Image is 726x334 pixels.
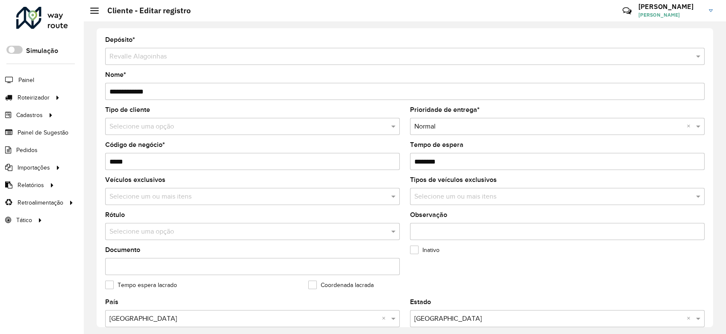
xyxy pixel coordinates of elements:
span: Clear all [382,313,389,324]
h3: [PERSON_NAME] [638,3,702,11]
span: Pedidos [16,146,38,155]
label: Nome [105,70,126,80]
label: Simulação [26,46,58,56]
label: Coordenada lacrada [308,281,374,290]
label: Estado [410,297,431,307]
label: Código de negócio [105,140,165,150]
span: [PERSON_NAME] [638,11,702,19]
span: Cadastros [16,111,43,120]
label: Observação [410,210,447,220]
label: Inativo [410,246,440,255]
label: Tipo de cliente [105,105,150,115]
span: Relatórios [18,181,44,190]
span: Clear all [687,313,694,324]
span: Importações [18,163,50,172]
label: Tipos de veículos exclusivos [410,175,497,185]
span: Roteirizador [18,93,50,102]
label: Veículos exclusivos [105,175,165,185]
label: Documento [105,245,140,255]
label: Rótulo [105,210,125,220]
label: Tempo espera lacrado [105,281,177,290]
label: Prioridade de entrega [410,105,480,115]
h2: Cliente - Editar registro [99,6,191,15]
label: Tempo de espera [410,140,463,150]
label: Depósito [105,35,135,45]
span: Painel de Sugestão [18,128,68,137]
a: Contato Rápido [618,2,636,20]
span: Tático [16,216,32,225]
span: Painel [18,76,34,85]
span: Clear all [687,121,694,132]
label: País [105,297,118,307]
span: Retroalimentação [18,198,63,207]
